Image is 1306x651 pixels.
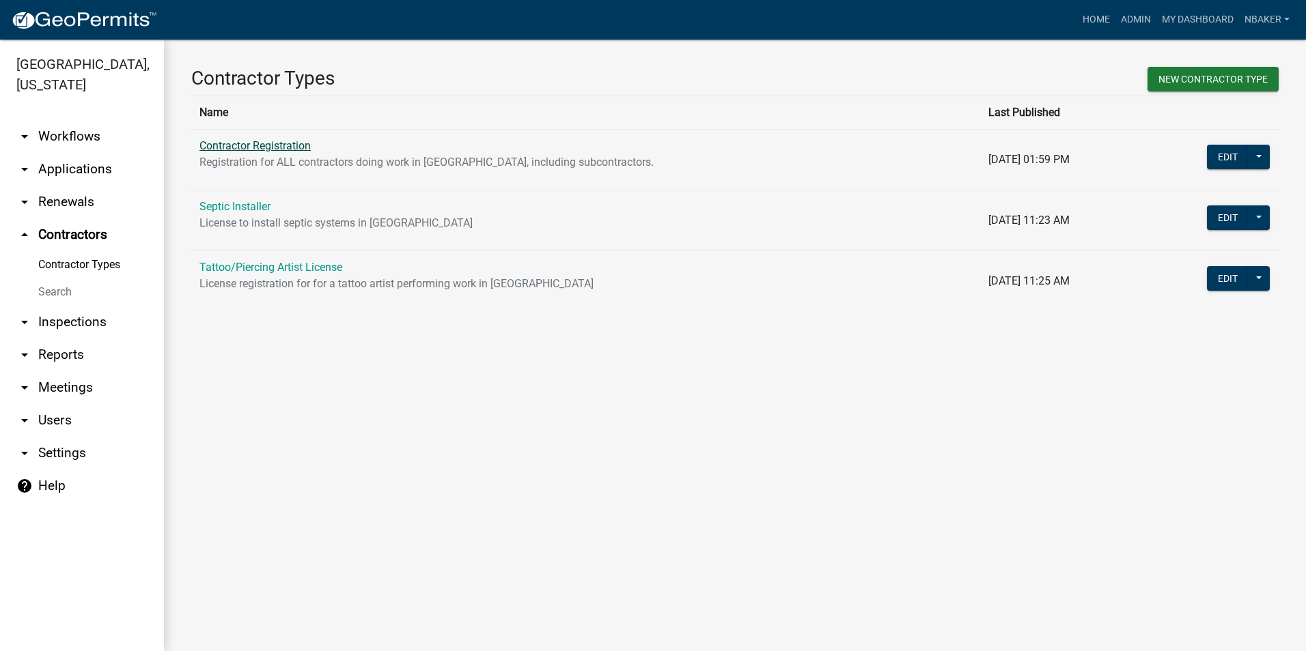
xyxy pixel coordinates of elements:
i: arrow_drop_down [16,128,33,145]
a: Septic Installer [199,200,270,213]
a: My Dashboard [1156,7,1239,33]
i: arrow_drop_up [16,227,33,243]
h3: Contractor Types [191,67,725,90]
th: Name [191,96,980,129]
i: arrow_drop_down [16,379,33,396]
a: Home [1077,7,1115,33]
span: [DATE] 11:23 AM [988,214,1070,227]
i: arrow_drop_down [16,194,33,210]
span: [DATE] 11:25 AM [988,274,1070,287]
button: New Contractor Type [1148,67,1279,91]
a: Admin [1115,7,1156,33]
th: Last Published [980,96,1144,129]
i: arrow_drop_down [16,445,33,461]
p: Registration for ALL contractors doing work in [GEOGRAPHIC_DATA], including subcontractors. [199,154,972,171]
i: arrow_drop_down [16,161,33,177]
p: License to install septic systems in [GEOGRAPHIC_DATA] [199,215,972,231]
a: Contractor Registration [199,139,311,152]
a: nbaker [1239,7,1295,33]
a: Tattoo/Piercing Artist License [199,261,342,274]
button: Edit [1207,145,1249,169]
span: [DATE] 01:59 PM [988,153,1070,166]
button: Edit [1207,266,1249,291]
i: arrow_drop_down [16,314,33,330]
button: Edit [1207,205,1249,230]
i: arrow_drop_down [16,412,33,429]
p: License registration for for a tattoo artist performing work in [GEOGRAPHIC_DATA] [199,276,972,292]
i: arrow_drop_down [16,347,33,363]
i: help [16,478,33,494]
